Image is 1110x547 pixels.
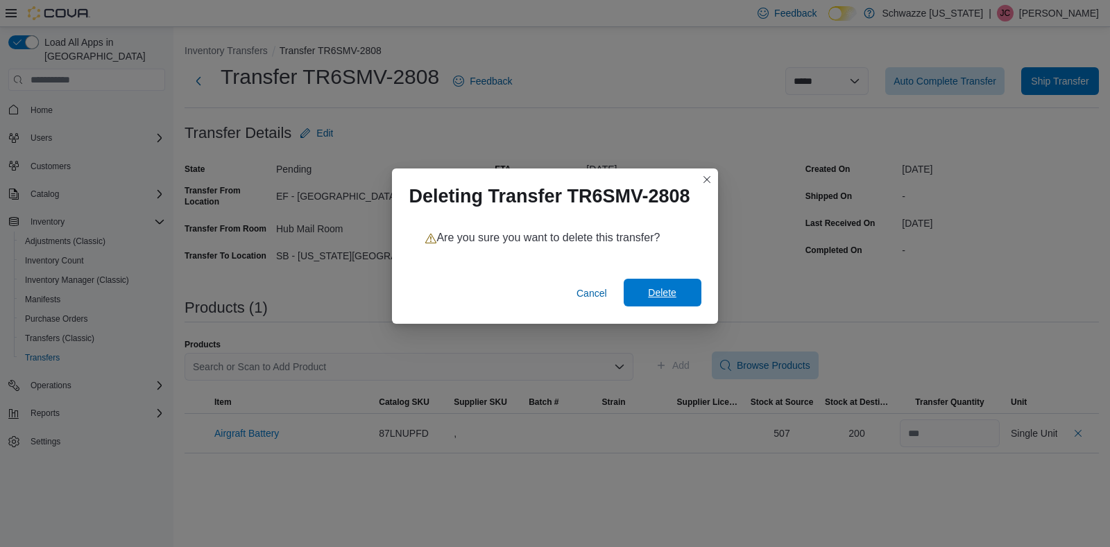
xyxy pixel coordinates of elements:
p: Are you sure you want to delete this transfer? [425,229,684,246]
button: Cancel [571,279,613,307]
button: Closes this modal window [699,171,715,188]
span: Delete [648,286,676,299]
span: Cancel [577,286,607,300]
h1: Deleting Transfer TR6SMV-2808 [409,185,690,207]
button: Delete [624,279,701,306]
